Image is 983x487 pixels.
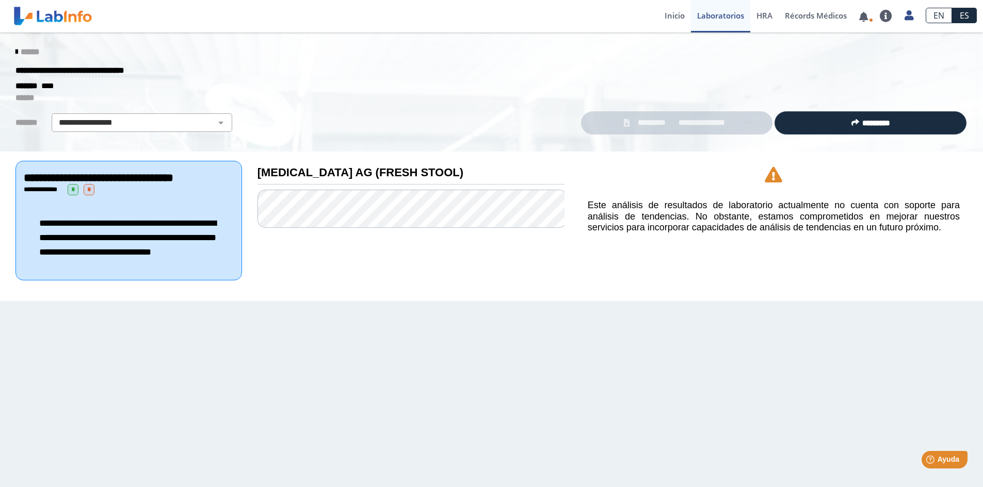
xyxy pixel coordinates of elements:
span: HRA [756,10,772,21]
a: EN [926,8,952,23]
iframe: Help widget launcher [891,447,972,476]
a: ES [952,8,977,23]
b: [MEDICAL_DATA] AG (FRESH STOOL) [257,166,463,179]
h5: Este análisis de resultados de laboratorio actualmente no cuenta con soporte para análisis de ten... [588,200,960,233]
